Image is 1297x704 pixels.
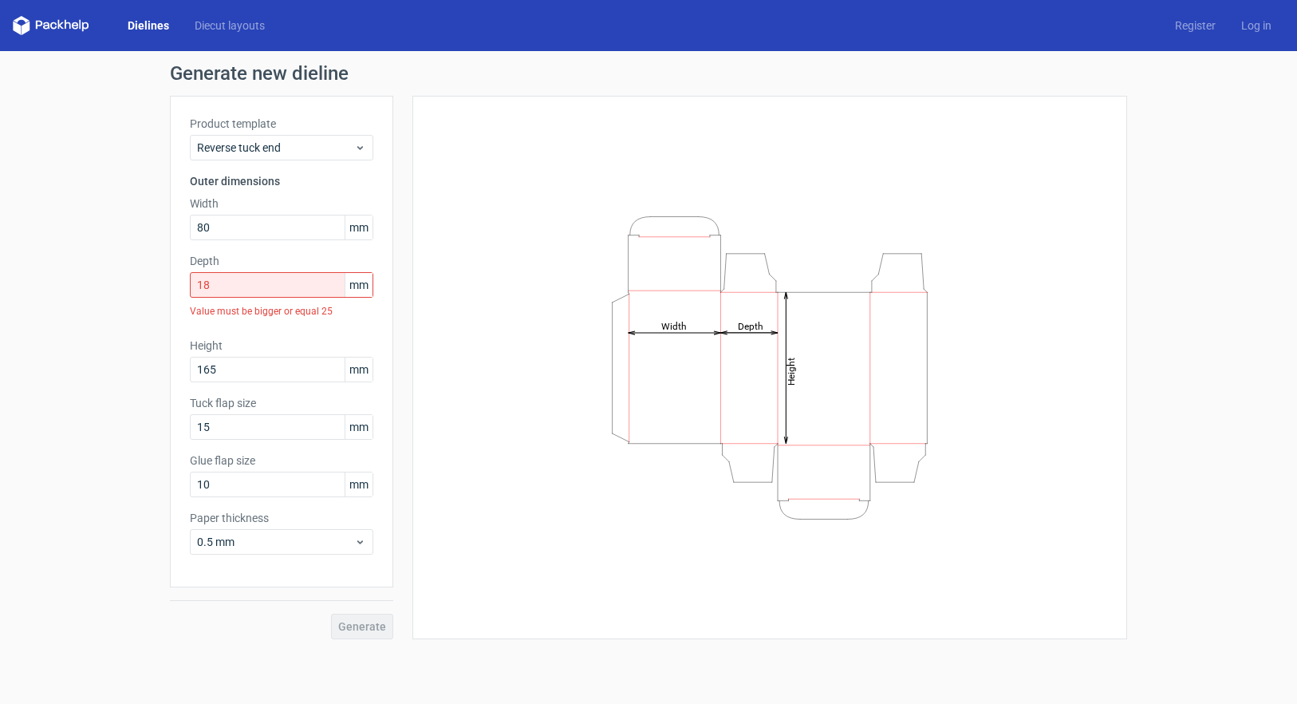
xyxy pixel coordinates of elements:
a: Register [1162,18,1228,34]
span: 0.5 mm [197,534,354,550]
div: Value must be bigger or equal 25 [190,298,373,325]
label: Glue flap size [190,453,373,469]
label: Depth [190,253,373,269]
tspan: Width [661,320,687,331]
label: Product template [190,116,373,132]
a: Diecut layouts [182,18,278,34]
tspan: Height [786,357,797,385]
span: Reverse tuck end [197,140,354,156]
span: mm [345,473,373,496]
label: Tuck flap size [190,395,373,411]
span: mm [345,216,373,239]
label: Paper thickness [190,510,373,526]
a: Log in [1228,18,1284,34]
span: mm [345,273,373,297]
h1: Generate new dieline [170,64,1127,83]
label: Width [190,196,373,212]
span: mm [345,358,373,382]
a: Dielines [115,18,182,34]
span: mm [345,415,373,439]
label: Height [190,338,373,354]
tspan: Depth [738,320,763,331]
h3: Outer dimensions [190,173,373,189]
